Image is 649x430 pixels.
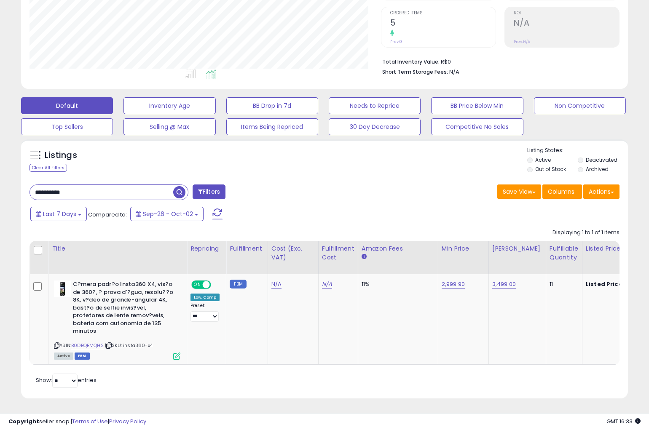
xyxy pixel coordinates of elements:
span: FBM [75,353,90,360]
div: seller snap | | [8,418,146,426]
label: Deactivated [586,156,617,163]
div: Low. Comp [190,294,220,301]
a: Privacy Policy [109,417,146,425]
button: Inventory Age [123,97,215,114]
b: Total Inventory Value: [382,58,440,65]
button: Save View [497,184,541,199]
li: R$0 [382,56,613,66]
div: Repricing [190,244,223,253]
div: Clear All Filters [29,164,67,172]
button: Actions [583,184,619,199]
span: 2025-10-10 16:33 GMT [606,417,641,425]
button: Needs to Reprice [329,97,421,114]
span: Compared to: [88,211,127,219]
div: Fulfillment [230,244,264,253]
img: 312OuyW8OEL._SL40_.jpg [54,280,71,297]
button: Default [21,97,113,114]
div: Fulfillable Quantity [550,244,579,262]
span: Ordered Items [390,11,496,16]
button: Selling @ Max [123,118,215,135]
span: ON [192,281,203,288]
div: Cost (Exc. VAT) [271,244,315,262]
div: Title [52,244,183,253]
button: 30 Day Decrease [329,118,421,135]
button: BB Drop in 7d [226,97,318,114]
span: Sep-26 - Oct-02 [143,210,193,218]
a: 3,499.00 [492,280,516,288]
button: Items Being Repriced [226,118,318,135]
span: Show: entries [36,376,97,384]
div: [PERSON_NAME] [492,244,542,253]
div: Displaying 1 to 1 of 1 items [552,229,619,237]
small: Prev: 0 [390,39,402,44]
div: 11% [362,280,432,288]
span: N/A [449,68,459,76]
a: 2,999.90 [442,280,465,288]
label: Archived [586,166,609,173]
span: ROI [514,11,619,16]
small: FBM [230,280,246,288]
label: Active [535,156,551,163]
div: 11 [550,280,576,288]
button: Sep-26 - Oct-02 [130,207,204,221]
div: Fulfillment Cost [322,244,354,262]
button: Columns [542,184,582,199]
b: Short Term Storage Fees: [382,68,448,75]
h2: N/A [514,18,619,29]
span: Columns [548,187,574,196]
button: Non Competitive [534,97,626,114]
a: N/A [322,280,332,288]
h2: 5 [390,18,496,29]
div: Preset: [190,303,220,322]
button: BB Price Below Min [431,97,523,114]
div: Amazon Fees [362,244,434,253]
div: Min Price [442,244,485,253]
b: C?mera padr?o Insta360 X4, vis?o de 360?, ? prova d'?gua, resolu??o 8K, v?deo de grande-angular 4... [73,280,175,337]
small: Amazon Fees. [362,253,367,261]
button: Competitive No Sales [431,118,523,135]
small: Prev: N/A [514,39,530,44]
span: Last 7 Days [43,210,76,218]
button: Filters [193,184,225,199]
b: Listed Price: [586,280,624,288]
button: Last 7 Days [30,207,87,221]
span: All listings currently available for purchase on Amazon [54,353,73,360]
p: Listing States: [527,147,628,155]
h5: Listings [45,150,77,161]
strong: Copyright [8,417,39,425]
button: Top Sellers [21,118,113,135]
span: | SKU: insta360-x4 [105,342,153,349]
div: ASIN: [54,280,180,359]
label: Out of Stock [535,166,566,173]
a: N/A [271,280,282,288]
span: OFF [210,281,223,288]
a: Terms of Use [72,417,108,425]
a: B0DBQBMQH2 [71,342,104,349]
